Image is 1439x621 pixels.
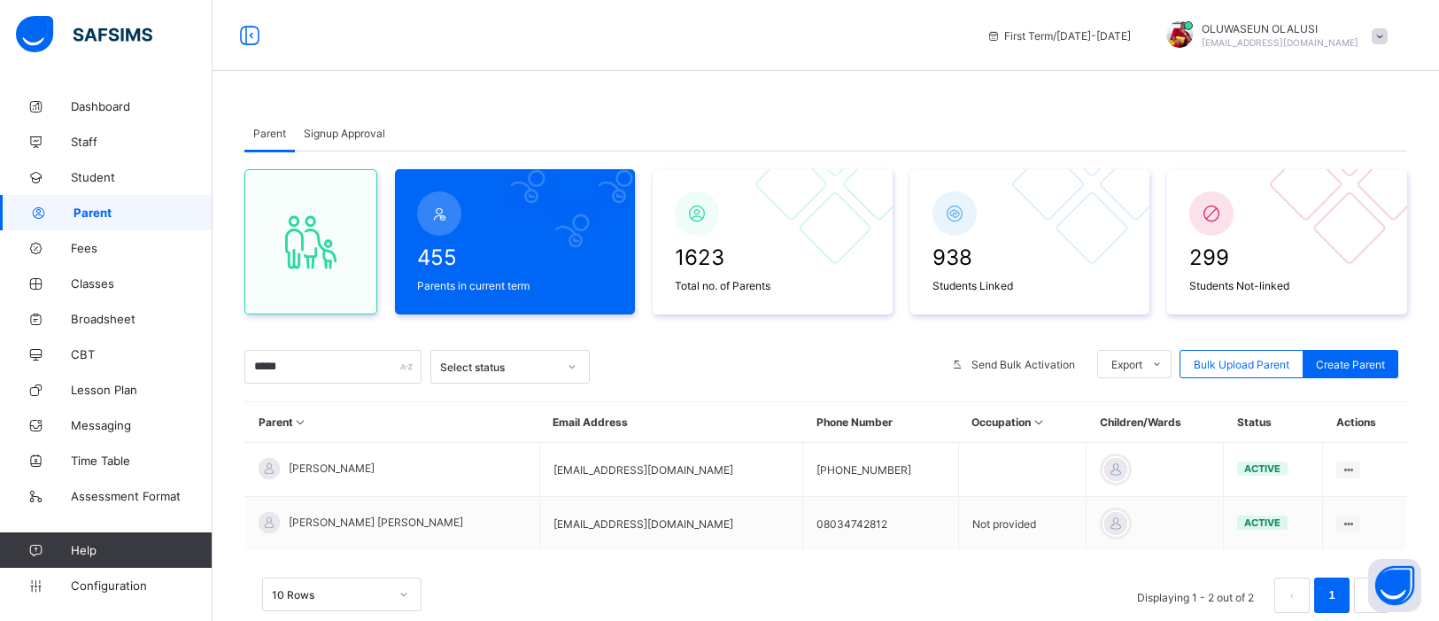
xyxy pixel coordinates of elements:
[293,415,308,429] i: Sort in Ascending Order
[1244,516,1280,529] span: active
[272,588,389,602] div: 10 Rows
[71,347,213,361] span: CBT
[1111,358,1142,371] span: Export
[1323,402,1407,443] th: Actions
[71,99,213,113] span: Dashboard
[304,127,385,140] span: Signup Approval
[1189,245,1385,270] span: 299
[803,497,958,551] td: 08034742812
[1149,21,1396,50] div: OLUWASEUNOLALUSI
[73,206,213,220] span: Parent
[932,245,1128,270] span: 938
[71,578,212,593] span: Configuration
[958,402,1087,443] th: Occupation
[440,361,557,374] div: Select status
[1354,578,1389,613] button: next page
[71,418,213,432] span: Messaging
[417,245,613,270] span: 455
[1224,402,1323,443] th: Status
[71,135,213,149] span: Staff
[71,170,213,184] span: Student
[289,516,463,529] span: [PERSON_NAME] [PERSON_NAME]
[539,402,802,443] th: Email Address
[803,402,958,443] th: Phone Number
[1323,584,1340,607] a: 1
[71,543,212,557] span: Help
[1354,578,1389,613] li: 下一页
[289,462,375,475] span: [PERSON_NAME]
[71,383,213,397] span: Lesson Plan
[1202,22,1358,35] span: OLUWASEUN OLALUSI
[1274,578,1310,613] li: 上一页
[1124,578,1267,613] li: Displaying 1 - 2 out of 2
[1314,578,1350,613] li: 1
[1202,37,1358,48] span: [EMAIL_ADDRESS][DOMAIN_NAME]
[417,279,613,292] span: Parents in current term
[539,443,802,497] td: [EMAIL_ADDRESS][DOMAIN_NAME]
[986,29,1131,43] span: session/term information
[1368,559,1421,612] button: Open asap
[932,279,1128,292] span: Students Linked
[803,443,958,497] td: [PHONE_NUMBER]
[1189,279,1385,292] span: Students Not-linked
[675,279,870,292] span: Total no. of Parents
[958,497,1087,551] td: Not provided
[71,454,213,468] span: Time Table
[245,402,540,443] th: Parent
[1194,358,1289,371] span: Bulk Upload Parent
[539,497,802,551] td: [EMAIL_ADDRESS][DOMAIN_NAME]
[675,245,870,270] span: 1623
[1087,402,1224,443] th: Children/Wards
[971,358,1075,371] span: Send Bulk Activation
[1031,415,1046,429] i: Sort in Ascending Order
[1316,358,1385,371] span: Create Parent
[71,241,213,255] span: Fees
[71,312,213,326] span: Broadsheet
[253,127,286,140] span: Parent
[1244,462,1280,475] span: active
[71,276,213,291] span: Classes
[1274,578,1310,613] button: prev page
[71,489,213,503] span: Assessment Format
[16,16,152,53] img: safsims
